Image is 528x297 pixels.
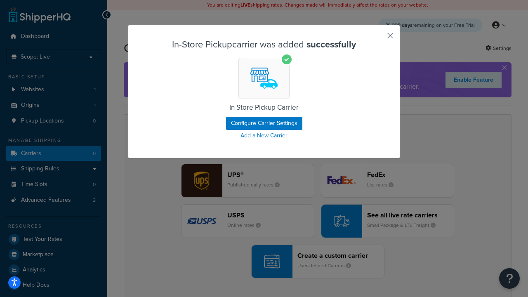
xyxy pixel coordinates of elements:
h3: In-Store Pickup carrier was added [149,40,379,49]
button: Configure Carrier Settings [226,117,302,130]
a: Add a New Carrier [149,130,379,141]
strong: successfully [306,38,356,51]
h5: In Store Pickup Carrier [154,104,374,112]
img: In-Store Pickup [245,59,283,97]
